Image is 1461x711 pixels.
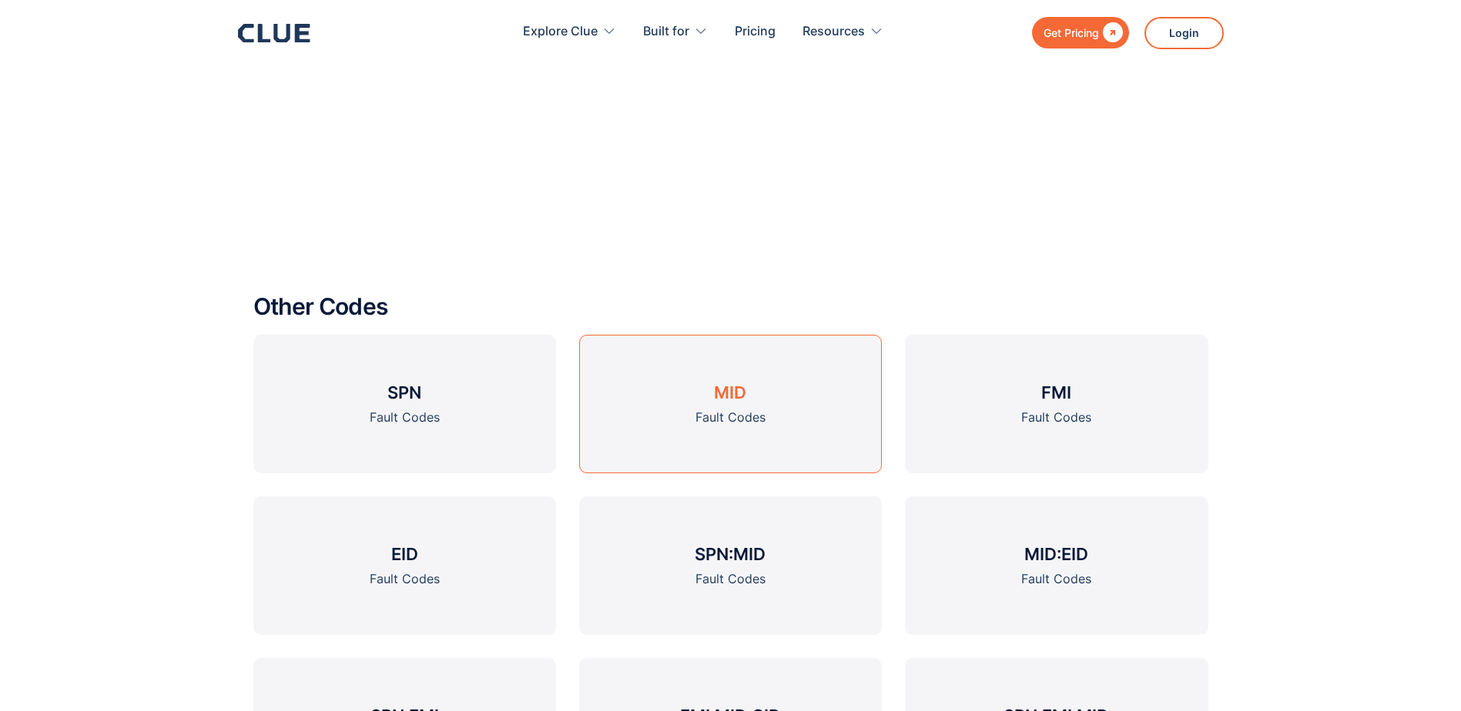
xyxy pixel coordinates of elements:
[370,569,440,589] div: Fault Codes
[387,381,421,404] h3: SPN
[1099,23,1123,42] div: 
[695,569,766,589] div: Fault Codes
[695,408,766,427] div: Fault Codes
[1041,381,1071,404] h3: FMI
[523,8,616,56] div: Explore Clue
[905,496,1208,635] a: MID:EIDFault Codes
[803,8,883,56] div: Resources
[1144,17,1224,49] a: Login
[1044,23,1099,42] div: Get Pricing
[714,381,746,404] h3: MID
[579,335,882,473] a: MIDFault Codes
[1021,408,1091,427] div: Fault Codes
[1032,17,1129,48] a: Get Pricing
[643,8,689,56] div: Built for
[253,294,1208,319] h2: Other Codes
[253,496,556,635] a: EIDFault Codes
[370,408,440,427] div: Fault Codes
[253,335,556,473] a: SPNFault Codes
[579,496,882,635] a: SPN:MIDFault Codes
[391,542,418,566] h3: EID
[643,8,708,56] div: Built for
[523,8,598,56] div: Explore Clue
[695,542,766,566] h3: SPN:MID
[1021,569,1091,589] div: Fault Codes
[905,335,1208,473] a: FMIFault Codes
[1024,542,1088,566] h3: MID:EID
[735,8,776,56] a: Pricing
[803,8,865,56] div: Resources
